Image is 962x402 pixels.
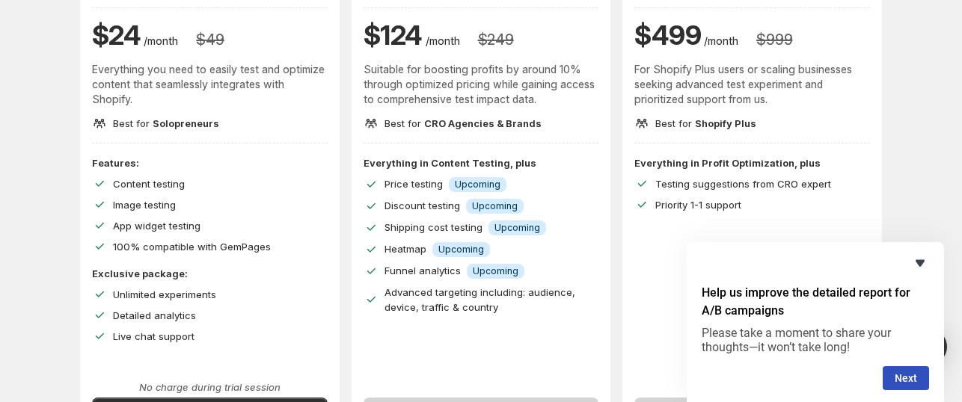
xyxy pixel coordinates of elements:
span: Upcoming [494,222,540,234]
p: Everything you need to easily test and optimize content that seamlessly integrates with Shopify. [92,62,328,107]
p: Exclusive package: [92,266,328,281]
span: Price testing [385,178,443,190]
span: Discount testing [385,200,460,211]
h3: $ 49 [196,31,224,49]
p: Best for [385,116,542,131]
span: Upcoming [472,200,518,212]
button: Hide survey [911,254,929,272]
span: Solopreneurs [153,117,219,129]
button: Next question [883,366,929,390]
span: 100% compatible with GemPages [113,241,271,253]
span: Unlimited experiments [113,288,216,300]
h3: $ 999 [756,31,792,49]
span: Advanced targeting including: audience, device, traffic & country [385,286,575,313]
h2: Help us improve the detailed report for A/B campaigns [702,284,929,320]
p: Best for [113,116,219,131]
p: /month [144,34,178,49]
p: Best for [655,116,756,131]
p: /month [426,34,460,49]
span: Upcoming [455,179,500,191]
p: /month [704,34,738,49]
h1: $ 124 [364,17,423,53]
span: CRO Agencies & Brands [424,117,542,129]
span: Detailed analytics [113,309,196,321]
div: Help us improve the detailed report for A/B campaigns [702,254,929,390]
p: Everything in Content Testing, plus [364,155,599,170]
span: Content testing [113,178,185,190]
span: Heatmap [385,243,426,255]
p: Suitable for boosting profits by around 10% through optimized pricing while gaining access to com... [364,62,599,107]
p: Everything in Profit Optimization, plus [634,155,870,170]
h1: $ 24 [92,17,141,53]
span: Live chat support [113,330,194,342]
span: App widget testing [113,220,200,232]
span: Testing suggestions from CRO expert [655,178,831,190]
h3: $ 249 [478,31,514,49]
span: Upcoming [438,244,484,256]
span: Priority 1-1 support [655,199,741,211]
p: Features: [92,155,328,170]
span: Upcoming [473,265,518,277]
span: Image testing [113,199,176,211]
p: Please take a moment to share your thoughts—it won’t take long! [702,326,929,354]
h1: $ 499 [634,17,701,53]
span: Shipping cost testing [385,221,482,233]
p: For Shopify Plus users or scaling businesses seeking advanced test experiment and prioritized sup... [634,62,870,107]
span: Funnel analytics [385,265,461,276]
p: No charge during trial session [92,380,328,395]
span: Shopify Plus [695,117,756,129]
